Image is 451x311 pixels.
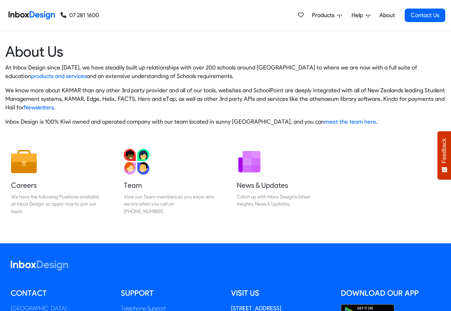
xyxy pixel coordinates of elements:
span: Help [352,11,366,20]
a: Newsletters [24,104,54,111]
div: We have the following Positions available at Inbox Design, so apply now to join our team [11,193,102,215]
heading: About Us [5,42,446,61]
span: Products [312,11,337,20]
a: Careers We have the following Positions available at Inbox Design, so apply now to join our team [5,143,107,221]
p: We know more about KAMAR than any other 3rd party provider and all of our tools, websites and Sch... [5,86,446,112]
h5: Contact [11,288,110,299]
h5: Team [124,180,214,190]
a: meet the team here [324,118,376,125]
button: Feedback - Show survey [437,131,451,180]
img: 2022_01_13_icon_job.svg [11,149,37,175]
h5: Download our App [341,288,440,299]
div: View our Team members so you know who we are when you call on [PHONE_NUMBER] [124,193,214,215]
div: Catch up with Inbox Design's latest Insights, News & Updates. [237,193,327,208]
h5: Support [121,288,220,299]
a: Team View our Team members so you know who we are when you call on [PHONE_NUMBER] [118,143,220,221]
p: At Inbox Design since [DATE], we have steadily built up relationships with over 200 schools aroun... [5,63,446,81]
h5: Visit us [231,288,330,299]
a: Products [309,8,345,22]
span: Feedback [441,138,447,163]
a: products and services [31,73,87,79]
img: 2022_01_13_icon_team.svg [124,149,149,175]
a: News & Updates Catch up with Inbox Design's latest Insights, News & Updates. [231,143,333,221]
h5: Careers [11,180,102,190]
img: logo_inboxdesign_white.svg [11,260,68,271]
p: Inbox Design is 100% Kiwi owned and operated company with our team located in sunny [GEOGRAPHIC_D... [5,118,446,126]
h5: News & Updates [237,180,327,190]
a: Contact Us [405,9,445,22]
img: 2022_01_12_icon_newsletter.svg [237,149,262,175]
a: Help [349,8,373,22]
a: 07 281 1600 [61,11,99,20]
a: About [377,8,397,22]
